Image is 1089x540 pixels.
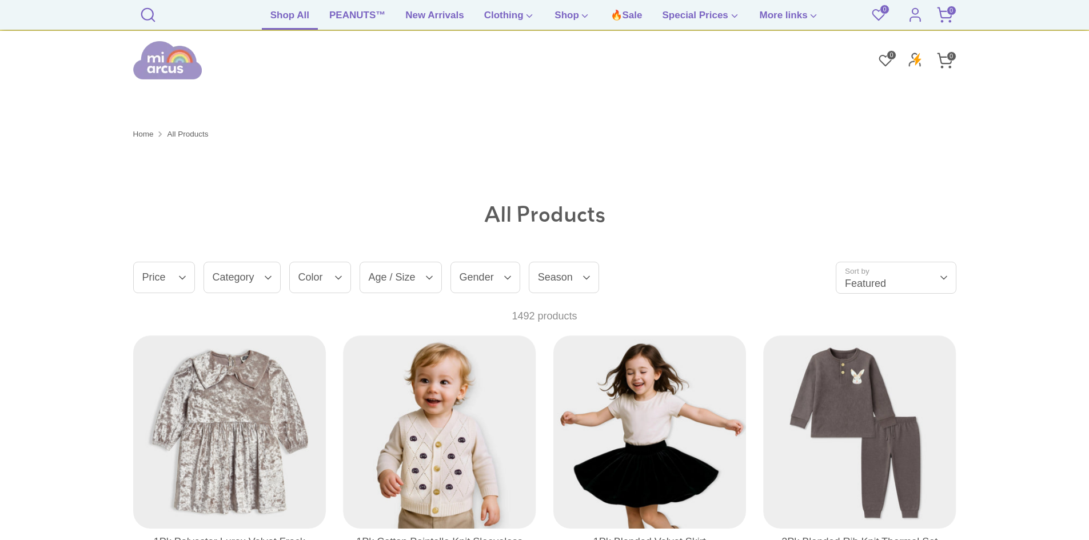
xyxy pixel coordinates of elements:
a: Clothing [476,8,544,30]
summary: Gender [450,262,520,293]
summary: Category [204,262,281,293]
a: Home [133,128,154,141]
summary: Price [133,262,195,293]
span: 0 [887,50,896,60]
a: Shop All [262,8,318,30]
a: All Products [167,128,209,141]
summary: Season [529,262,599,293]
summary: Color [289,262,351,293]
a: Account [904,3,927,26]
a: 1Pk Cotton Pointelle Knit Sleeveless Sweater Sleeveless Sweater 1 [343,335,536,529]
a: PEANUTS™ [321,8,394,30]
summary: Sort by Featured [836,262,956,293]
nav: Breadcrumbs [133,119,956,149]
span: 0 [880,5,889,14]
a: 🔥Sale [602,8,651,30]
span: 0 [947,6,956,15]
a: 0 [934,3,956,26]
p: 1492 products [133,308,956,325]
a: More links [751,8,828,30]
a: Shop [546,8,599,30]
a: 0 [934,49,956,72]
a: 1Pk Blended Velvet Skirt Skirt 1 [553,335,747,529]
span: 0 [947,51,956,61]
img: miarcus-logo [133,39,202,81]
h1: All Products [316,201,773,228]
a: Special Prices [654,8,748,30]
summary: Age / Size [360,262,442,293]
a: Search [137,6,159,17]
a: New Arrivals [397,8,472,30]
